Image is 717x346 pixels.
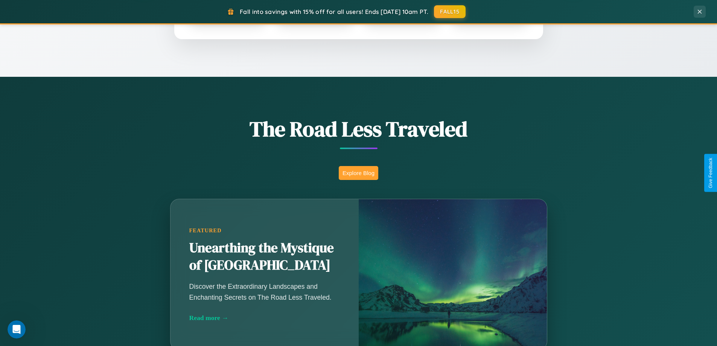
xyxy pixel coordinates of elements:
h2: Unearthing the Mystique of [GEOGRAPHIC_DATA] [189,239,340,274]
iframe: Intercom live chat [8,320,26,338]
p: Discover the Extraordinary Landscapes and Enchanting Secrets on The Road Less Traveled. [189,281,340,302]
div: Featured [189,227,340,234]
span: Fall into savings with 15% off for all users! Ends [DATE] 10am PT. [240,8,428,15]
div: Read more → [189,314,340,322]
button: Explore Blog [339,166,378,180]
button: FALL15 [434,5,466,18]
div: Give Feedback [708,158,713,188]
h1: The Road Less Traveled [133,114,585,143]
